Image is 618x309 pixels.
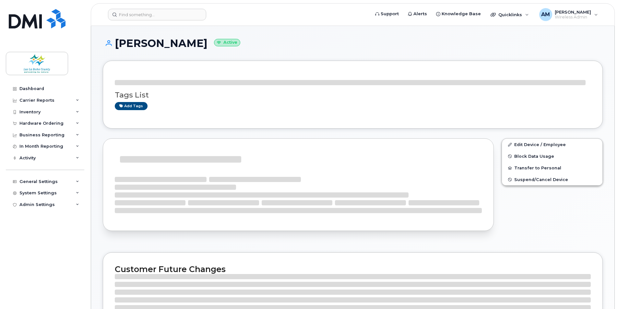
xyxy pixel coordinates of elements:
h2: Customer Future Changes [115,264,591,274]
span: Suspend/Cancel Device [514,177,568,182]
a: Edit Device / Employee [502,139,602,150]
button: Block Data Usage [502,150,602,162]
h3: Tags List [115,91,591,99]
a: Add tags [115,102,148,110]
button: Suspend/Cancel Device [502,174,602,185]
h1: [PERSON_NAME] [103,38,603,49]
button: Transfer to Personal [502,162,602,174]
small: Active [214,39,240,46]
